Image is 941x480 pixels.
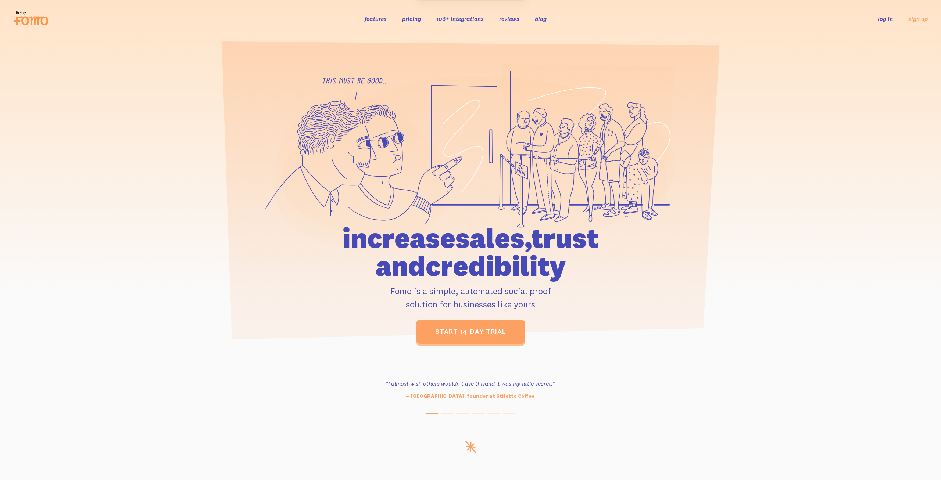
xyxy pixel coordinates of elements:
a: pricing [402,15,421,22]
a: start 14-day trial [416,320,525,344]
h1: increase sales, trust and credibility [300,224,641,280]
a: features [365,15,387,22]
h3: “I almost wish others wouldn't use this and it was my little secret.” [370,379,570,388]
p: Fomo is a simple, automated social proof solution for businesses like yours [300,284,641,311]
a: blog [535,15,547,22]
a: sign up [908,15,928,23]
a: log in [878,15,893,22]
p: — [GEOGRAPHIC_DATA], founder at Stiletto Coffee [370,392,570,400]
a: 106+ integrations [436,15,484,22]
a: reviews [499,15,519,22]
